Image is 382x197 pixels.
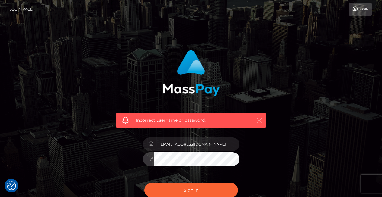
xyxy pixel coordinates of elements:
[162,50,220,96] img: MassPay Login
[136,117,246,123] span: Incorrect username or password.
[7,181,16,190] button: Consent Preferences
[9,3,33,16] a: Login Page
[349,3,372,16] a: Login
[154,137,239,151] input: Username...
[7,181,16,190] img: Revisit consent button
